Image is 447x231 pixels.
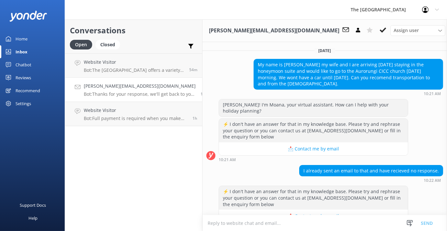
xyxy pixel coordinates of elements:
[70,40,92,49] div: Open
[16,58,31,71] div: Chatbot
[16,32,27,45] div: Home
[192,115,197,121] span: 10:11am 13-Aug-2025 (UTC -10:00) Pacific/Honolulu
[219,158,236,162] strong: 10:21 AM
[219,119,408,142] div: ⚡ I don't have an answer for that in my knowledge base. Please try and rephrase your question or ...
[84,59,184,66] h4: Website Visitor
[65,78,202,102] a: [PERSON_NAME][EMAIL_ADDRESS][DOMAIN_NAME]Bot:Thanks for your response, we'll get back to you as s...
[95,40,120,49] div: Closed
[16,84,40,97] div: Recommend
[254,91,443,96] div: 10:21am 13-Aug-2025 (UTC -10:00) Pacific/Honolulu
[16,97,31,110] div: Settings
[219,210,408,223] button: 📩 Contact me by email
[201,91,205,97] span: 10:24am 13-Aug-2025 (UTC -10:00) Pacific/Honolulu
[300,165,443,176] div: I already sent an email to that and have recieved no response.
[16,71,31,84] div: Reviews
[254,59,443,89] div: My name is [PERSON_NAME] my wife and I are arriving [DATE] staying in the honeymoon suite and wou...
[84,82,196,90] h4: [PERSON_NAME][EMAIL_ADDRESS][DOMAIN_NAME]
[315,48,335,53] span: [DATE]
[424,92,441,96] strong: 10:21 AM
[65,53,202,78] a: Website VisitorBot:The [GEOGRAPHIC_DATA] offers a variety of family accommodation options suitabl...
[95,41,123,48] a: Closed
[84,91,196,97] p: Bot: Thanks for your response, we'll get back to you as soon as we can during opening hours.
[84,115,188,121] p: Bot: Full payment is required when you make your booking. Flexi Rates allow free cancellation if ...
[20,199,46,212] div: Support Docs
[424,179,441,182] strong: 10:22 AM
[28,212,38,225] div: Help
[299,178,443,182] div: 10:22am 13-Aug-2025 (UTC -10:00) Pacific/Honolulu
[390,25,445,36] div: Assign User
[209,27,339,35] h3: [PERSON_NAME][EMAIL_ADDRESS][DOMAIN_NAME]
[16,45,27,58] div: Inbox
[70,24,197,37] h2: Conversations
[219,99,408,116] div: [PERSON_NAME]! I'm Moana, your virtual assistant. How can I help with your holiday planning?
[189,67,197,72] span: 10:31am 13-Aug-2025 (UTC -10:00) Pacific/Honolulu
[394,27,419,34] span: Assign user
[10,11,47,21] img: yonder-white-logo.png
[84,107,188,114] h4: Website Visitor
[70,41,95,48] a: Open
[219,142,408,155] button: 📩 Contact me by email
[219,186,408,210] div: ⚡ I don't have an answer for that in my knowledge base. Please try and rephrase your question or ...
[65,102,202,126] a: Website VisitorBot:Full payment is required when you make your booking. Flexi Rates allow free ca...
[84,67,184,73] p: Bot: The [GEOGRAPHIC_DATA] offers a variety of family accommodation options suitable for a family...
[219,157,408,162] div: 10:21am 13-Aug-2025 (UTC -10:00) Pacific/Honolulu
